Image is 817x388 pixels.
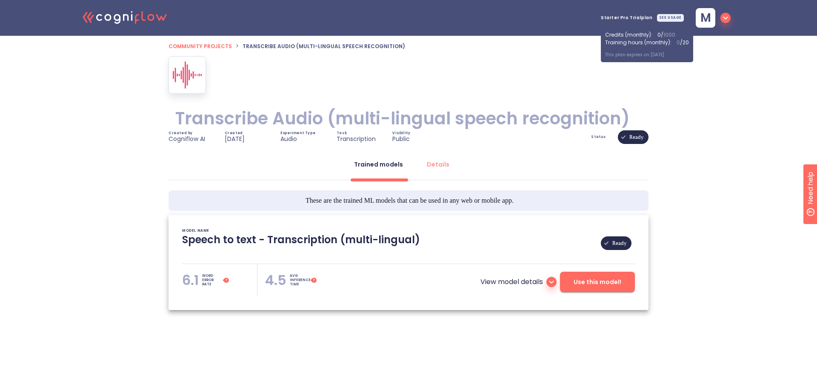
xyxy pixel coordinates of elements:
p: This plan expires on [DATE] [605,52,689,58]
span: Task [337,132,347,135]
p: Speech to text - Transcription (multi-lingual) [182,233,420,253]
p: AVG INFERENCE TIME [290,274,310,287]
p: 0 / [657,31,675,39]
span: Created [225,132,243,135]
span: Use this model! [574,277,621,287]
h1: Transcribe Audio (multi-lingual speech recognition) [175,106,630,130]
tspan: ? [313,278,315,283]
p: MODEL NAME [182,229,209,233]
p: Transcription [337,135,376,143]
a: Community projects [169,41,232,51]
span: Community projects [169,43,232,50]
span: Need help [20,2,52,12]
p: Training hours ( monthly ): [605,39,671,46]
span: Visibility [392,132,410,135]
div: SEE USAGE [657,14,684,22]
span: Created by [169,132,193,135]
span: m [700,12,711,24]
button: Use this model! [560,272,635,292]
p: Public [392,135,410,143]
div: Details [427,160,449,169]
span: Experiment Type [280,132,315,135]
p: Credits ( monthly ): [605,31,652,39]
span: Transcribe Audio (multi-lingual speech recognition) [243,43,405,50]
span: Ready [624,106,648,168]
div: Trained models [354,160,403,169]
p: View model details [480,277,543,287]
p: / 20 [677,39,689,46]
span: 0 [677,39,680,46]
p: [DATE] [225,135,245,143]
p: 4.5 [265,272,286,289]
span: These are the trained ML models that can be used in any web or mobile app. [306,195,514,206]
span: Ready [607,213,631,274]
li: > [235,41,239,51]
button: m [689,6,734,30]
p: Cogniflow AI [169,135,205,143]
span: 1000 [663,31,675,39]
p: WORD ERROR RATE [202,274,223,287]
p: Audio [280,135,297,143]
img: Transcribe Audio (multi-lingual speech recognition) [172,60,202,90]
span: Starter Pro Trial plan [601,16,653,20]
span: Status [591,135,606,139]
p: 6.1 [182,272,199,289]
tspan: ? [226,278,227,283]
